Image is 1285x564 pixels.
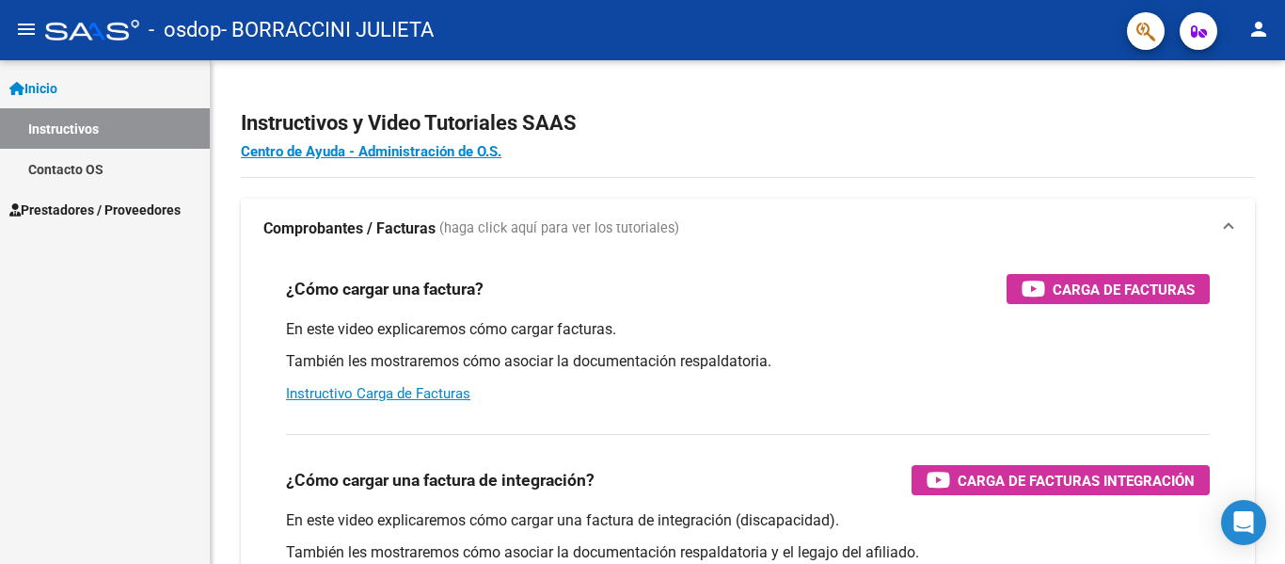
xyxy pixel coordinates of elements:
[439,218,679,239] span: (haga click aquí para ver los tutoriales)
[241,105,1255,141] h2: Instructivos y Video Tutoriales SAAS
[1247,18,1270,40] mat-icon: person
[241,199,1255,259] mat-expansion-panel-header: Comprobantes / Facturas (haga click aquí para ver los tutoriales)
[286,276,484,302] h3: ¿Cómo cargar una factura?
[221,9,434,51] span: - BORRACCINI JULIETA
[958,469,1195,492] span: Carga de Facturas Integración
[15,18,38,40] mat-icon: menu
[1053,278,1195,301] span: Carga de Facturas
[263,218,436,239] strong: Comprobantes / Facturas
[286,385,470,402] a: Instructivo Carga de Facturas
[1221,500,1266,545] div: Open Intercom Messenger
[149,9,221,51] span: - osdop
[286,467,595,493] h3: ¿Cómo cargar una factura de integración?
[9,200,181,220] span: Prestadores / Proveedores
[912,465,1210,495] button: Carga de Facturas Integración
[241,143,501,160] a: Centro de Ayuda - Administración de O.S.
[286,351,1210,372] p: También les mostraremos cómo asociar la documentación respaldatoria.
[286,319,1210,340] p: En este video explicaremos cómo cargar facturas.
[1007,274,1210,304] button: Carga de Facturas
[286,542,1210,563] p: También les mostraremos cómo asociar la documentación respaldatoria y el legajo del afiliado.
[9,78,57,99] span: Inicio
[286,510,1210,531] p: En este video explicaremos cómo cargar una factura de integración (discapacidad).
